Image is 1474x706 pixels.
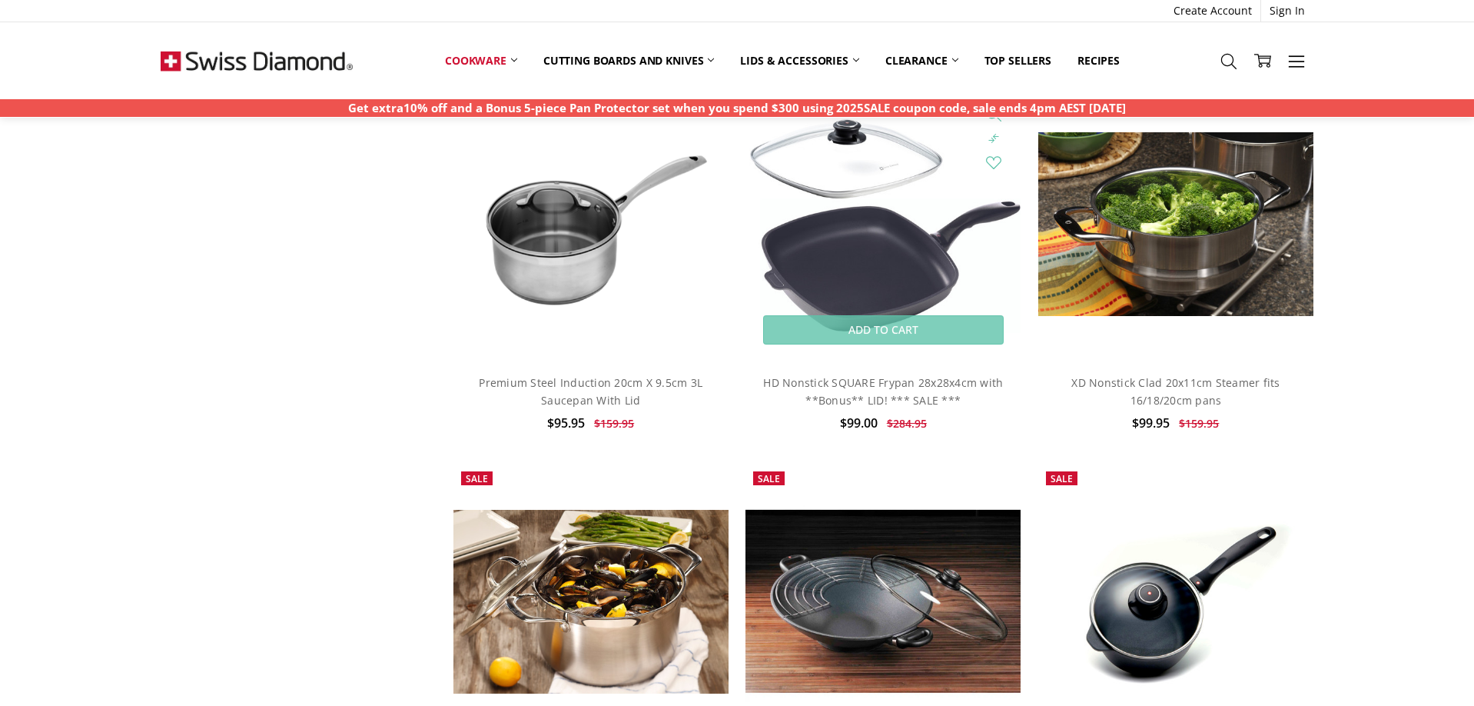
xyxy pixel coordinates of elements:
p: Get extra10% off and a Bonus 5-piece Pan Protector set when you spend $300 using 2025SALE coupon ... [348,99,1126,117]
span: $159.95 [1179,416,1219,431]
a: HD Nonstick SQUARE Frypan 28x28x4cm with **Bonus** LID! *** SALE *** [745,86,1021,361]
a: Recipes [1064,44,1133,78]
span: Sale [758,472,780,485]
a: Top Sellers [971,44,1064,78]
a: Add to Cart [1055,315,1296,345]
a: Cookware [432,44,530,78]
img: Premium Steel Induction 20cm X 13cm 4L Cooking Pot With Lid [453,510,729,694]
img: Free Shipping On Every Order [161,22,353,99]
a: Add to Cart [763,315,1004,345]
span: $95.95 [547,415,585,431]
img: Premium Steel Induction 20cm X 9.5cm 3L Saucepan With Lid [453,136,729,312]
a: Cutting boards and knives [530,44,728,78]
a: HD Nonstick SQUARE Frypan 28x28x4cm with **Bonus** LID! *** SALE *** [763,375,1003,407]
span: $99.00 [840,415,878,431]
a: Lids & Accessories [727,44,871,78]
span: $159.95 [594,416,634,431]
a: Clearance [872,44,971,78]
a: XD Nonstick Clad 20x11cm Steamer fits 16/18/20cm pans [1038,86,1313,361]
span: $284.95 [887,416,927,431]
img: Swiss Diamond HD 1.3L 16cm Nonstick Saucepan with Glass Lid *** SALE *** [1038,505,1313,698]
img: XD Nonstick Clad 20x11cm Steamer fits 16/18/20cm pans [1038,132,1313,316]
span: Sale [1051,472,1073,485]
a: Premium Steel Induction 20cm X 9.5cm 3L Saucepan With Lid [453,86,729,361]
a: Premium Steel Induction 20cm X 9.5cm 3L Saucepan With Lid [479,375,702,407]
span: $99.95 [1132,415,1170,431]
img: HD Nonstick SQUARE Frypan 28x28x4cm with **Bonus** LID! *** SALE *** [745,115,1021,333]
a: XD Nonstick Clad 20x11cm Steamer fits 16/18/20cm pans [1071,375,1280,407]
a: Add to Cart [470,315,711,345]
span: Sale [466,472,488,485]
